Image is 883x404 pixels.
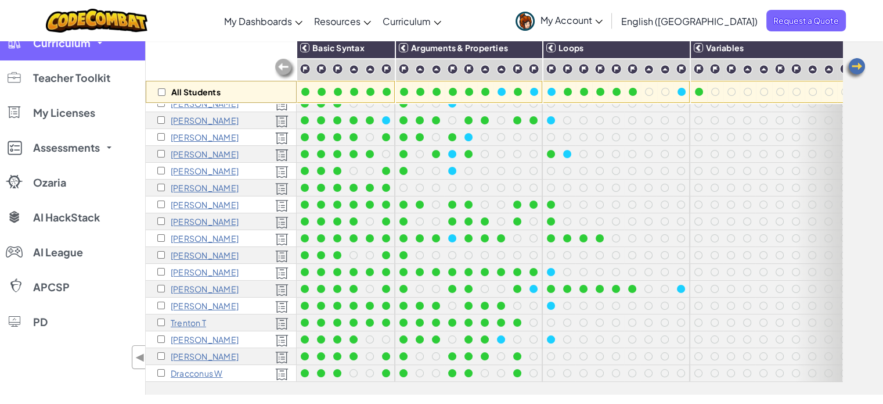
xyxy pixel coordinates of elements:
img: IconChallengeLevel.svg [398,63,409,74]
img: IconChallengeLevel.svg [546,63,557,74]
img: Licensed [275,267,289,280]
img: Licensed [275,199,289,212]
span: Curriculum [33,38,91,48]
img: IconPracticeLevel.svg [808,65,817,74]
span: Basic Syntax [312,42,365,53]
p: Allie Guy [171,133,239,142]
img: IconChallengeLevel.svg [381,63,392,74]
img: Licensed [275,334,289,347]
img: IconPracticeLevel.svg [431,65,441,74]
a: My Dashboards [218,5,308,37]
a: Curriculum [377,5,447,37]
img: IconChallengeLevel.svg [693,63,704,74]
img: Licensed [275,115,289,128]
p: Rosa Trinidad [171,352,239,361]
img: IconPracticeLevel.svg [365,65,375,74]
p: Faith McGlumphy [171,251,239,260]
img: IconChallengeLevel.svg [726,63,737,74]
span: Assessments [33,142,100,153]
span: My Dashboards [224,15,292,27]
img: IconPracticeLevel.svg [349,65,359,74]
span: Variables [706,42,744,53]
img: Licensed [275,284,289,296]
img: Licensed [275,183,289,195]
a: English ([GEOGRAPHIC_DATA]) [615,5,763,37]
img: Licensed [275,166,289,178]
img: Licensed [275,233,289,246]
a: Request a Quote [766,10,846,31]
p: Blake Goodnight [171,116,239,125]
p: All Students [171,87,221,96]
img: Licensed [275,132,289,145]
p: Daniel Oden [171,267,239,277]
span: Curriculum [383,15,431,27]
img: IconChallengeLevel.svg [332,63,343,74]
a: My Account [510,2,608,39]
span: Ozaria [33,177,66,188]
img: IconChallengeLevel.svg [611,63,622,74]
img: IconChallengeLevel.svg [447,63,458,74]
p: Dracconus W [171,369,223,378]
p: Trenton T [171,318,206,327]
p: Julia Steiger [171,301,239,310]
span: English ([GEOGRAPHIC_DATA]) [621,15,758,27]
img: IconChallengeLevel.svg [578,63,589,74]
img: IconChallengeLevel.svg [627,63,638,74]
img: IconChallengeLevel.svg [316,63,327,74]
span: ◀ [135,349,145,366]
span: AI HackStack [33,212,100,223]
img: IconPracticeLevel.svg [743,65,752,74]
p: Evan Langston [171,234,239,243]
img: IconPracticeLevel.svg [496,65,506,74]
a: Resources [308,5,377,37]
p: kyleigh h [171,149,239,159]
span: Loops [558,42,583,53]
p: Rylan Hale [171,166,239,176]
span: AI League [33,247,83,258]
img: Licensed [275,250,289,263]
img: IconChallengeLevel.svg [528,63,539,74]
span: Teacher Toolkit [33,73,110,83]
img: Licensed [275,301,289,313]
p: Emma Ivy [171,200,239,209]
img: IconPracticeLevel.svg [824,65,834,74]
img: IconChallengeLevel.svg [676,63,687,74]
p: Trent Hudspeth [171,183,239,192]
span: Arguments & Properties [411,42,508,53]
img: IconPracticeLevel.svg [480,65,490,74]
img: IconChallengeLevel.svg [839,63,850,74]
span: My Licenses [33,108,95,118]
img: IconChallengeLevel.svg [300,63,311,74]
img: IconPracticeLevel.svg [759,65,769,74]
img: Licensed [275,98,289,111]
img: Licensed [275,351,289,364]
img: avatar [516,12,535,31]
img: Licensed [275,368,289,381]
span: My Account [540,14,603,26]
span: Resources [314,15,361,27]
img: Licensed [275,216,289,229]
img: IconChallengeLevel.svg [709,63,720,74]
img: Licensed [275,149,289,162]
img: IconChallengeLevel.svg [463,63,474,74]
img: Arrow_Left_Inactive.png [273,58,297,81]
p: Zach R [171,284,239,294]
img: Arrow_Left.png [844,57,867,80]
p: Chloe Johnson [171,217,239,226]
img: IconChallengeLevel.svg [791,63,802,74]
img: IconChallengeLevel.svg [594,63,606,74]
img: Licensed [275,317,289,330]
img: IconChallengeLevel.svg [562,63,573,74]
img: CodeCombat logo [46,9,147,33]
p: Mace Tinkle [171,335,239,344]
img: IconPracticeLevel.svg [644,65,654,74]
img: IconPracticeLevel.svg [660,65,670,74]
img: IconChallengeLevel.svg [774,63,785,74]
img: IconChallengeLevel.svg [512,63,523,74]
img: IconPracticeLevel.svg [415,65,425,74]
